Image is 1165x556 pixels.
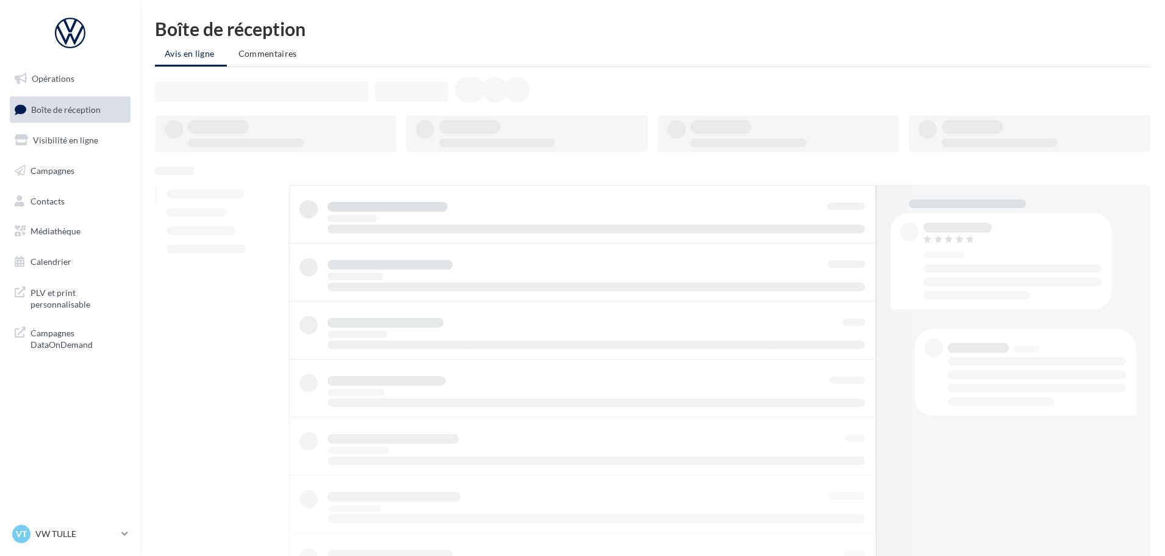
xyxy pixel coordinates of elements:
span: Médiathèque [30,226,81,236]
span: Campagnes DataOnDemand [30,325,126,351]
a: Calendrier [7,249,133,275]
a: Opérations [7,66,133,92]
p: VW TULLE [35,528,116,540]
a: Boîte de réception [7,96,133,123]
span: Boîte de réception [31,104,101,114]
span: Calendrier [30,256,71,267]
a: Médiathèque [7,218,133,244]
span: Campagnes [30,165,74,176]
span: Opérations [32,73,74,84]
a: Campagnes [7,158,133,184]
a: Visibilité en ligne [7,128,133,153]
a: Contacts [7,189,133,214]
a: Campagnes DataOnDemand [7,320,133,356]
span: VT [16,528,27,540]
span: PLV et print personnalisable [30,284,126,311]
span: Visibilité en ligne [33,135,98,145]
span: Commentaires [238,48,297,59]
span: Contacts [30,195,65,206]
div: Boîte de réception [155,20,1150,38]
a: VT VW TULLE [10,522,131,546]
a: PLV et print personnalisable [7,280,133,316]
